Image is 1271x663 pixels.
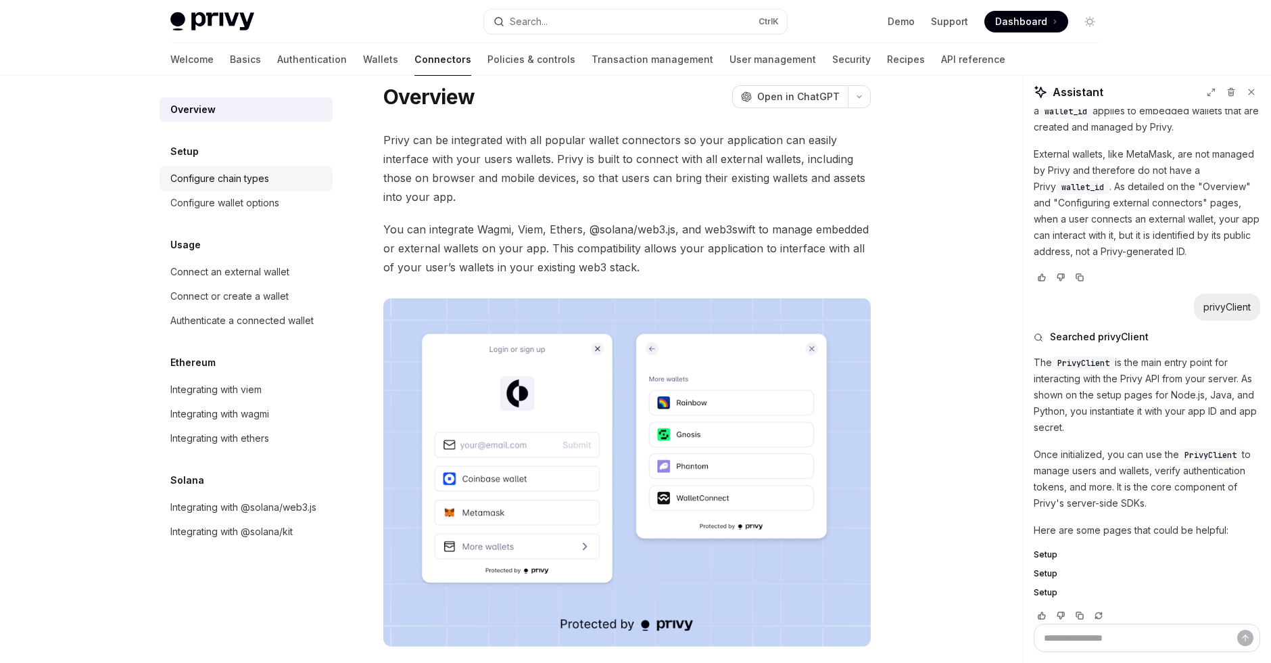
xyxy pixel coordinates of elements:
[160,260,333,284] a: Connect an external wallet
[1034,568,1057,579] span: Setup
[732,85,848,108] button: Open in ChatGPT
[995,15,1047,28] span: Dashboard
[1034,447,1260,511] p: Once initialized, you can use the to manage users and wallets, verify authentication tokens, and ...
[363,43,398,76] a: Wallets
[170,499,316,516] div: Integrating with @solana/web3.js
[941,43,1005,76] a: API reference
[1237,630,1253,646] button: Send message
[160,97,333,122] a: Overview
[170,288,289,304] div: Connect or create a wallet
[383,220,871,277] span: You can integrate Wagmi, Viem, Ethers, @solana/web3.js, and web3swift to manage embedded or exter...
[729,43,816,76] a: User management
[931,15,968,28] a: Support
[160,284,333,308] a: Connect or create a wallet
[383,85,475,109] h1: Overview
[484,9,787,34] button: Search...CtrlK
[170,101,216,118] div: Overview
[383,131,871,206] span: Privy can be integrated with all popular wallet connectors so your application can easily interfa...
[170,382,262,398] div: Integrating with viem
[1034,587,1057,598] span: Setup
[1034,87,1260,135] p: In Privy's system, the concept of a applies to embedded wallets that are created and managed by P...
[160,495,333,520] a: Integrating with @solana/web3.js
[1053,84,1103,100] span: Assistant
[1034,549,1260,560] a: Setup
[984,11,1068,32] a: Dashboard
[170,355,216,371] h5: Ethereum
[1057,358,1109,369] span: PrivyClient
[170,143,199,160] h5: Setup
[1034,146,1260,260] p: External wallets, like MetaMask, are not managed by Privy and therefore do not have a Privy . As ...
[1079,11,1101,32] button: Toggle dark mode
[170,237,201,253] h5: Usage
[1034,568,1260,579] a: Setup
[160,166,333,191] a: Configure chain types
[510,14,548,30] div: Search...
[170,430,269,447] div: Integrating with ethers
[1184,450,1237,461] span: PrivyClient
[759,16,779,27] span: Ctrl K
[170,313,314,329] div: Authenticate a connected wallet
[757,90,840,104] span: Open in ChatGPT
[160,520,333,544] a: Integrating with @solana/kit
[277,43,347,76] a: Authentication
[230,43,261,76] a: Basics
[1061,182,1104,193] span: wallet_id
[888,15,915,28] a: Demo
[592,43,713,76] a: Transaction management
[1034,549,1057,560] span: Setup
[887,43,925,76] a: Recipes
[160,402,333,426] a: Integrating with wagmi
[160,308,333,333] a: Authenticate a connected wallet
[170,264,289,280] div: Connect an external wallet
[1034,587,1260,598] a: Setup
[1045,106,1087,117] span: wallet_id
[1034,522,1260,539] p: Here are some pages that could be helpful:
[1034,355,1260,436] p: The is the main entry point for interacting with the Privy API from your server. As shown on the ...
[1034,330,1260,344] button: Searched privyClient
[160,426,333,451] a: Integrating with ethers
[170,170,269,187] div: Configure chain types
[170,472,204,488] h5: Solana
[383,298,871,647] img: Connectors3
[1203,300,1251,314] div: privyClient
[487,43,575,76] a: Policies & controls
[414,43,471,76] a: Connectors
[170,406,269,422] div: Integrating with wagmi
[160,191,333,215] a: Configure wallet options
[170,43,214,76] a: Welcome
[170,12,254,31] img: light logo
[160,378,333,402] a: Integrating with viem
[170,524,293,540] div: Integrating with @solana/kit
[170,195,279,211] div: Configure wallet options
[1050,330,1149,344] span: Searched privyClient
[832,43,871,76] a: Security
